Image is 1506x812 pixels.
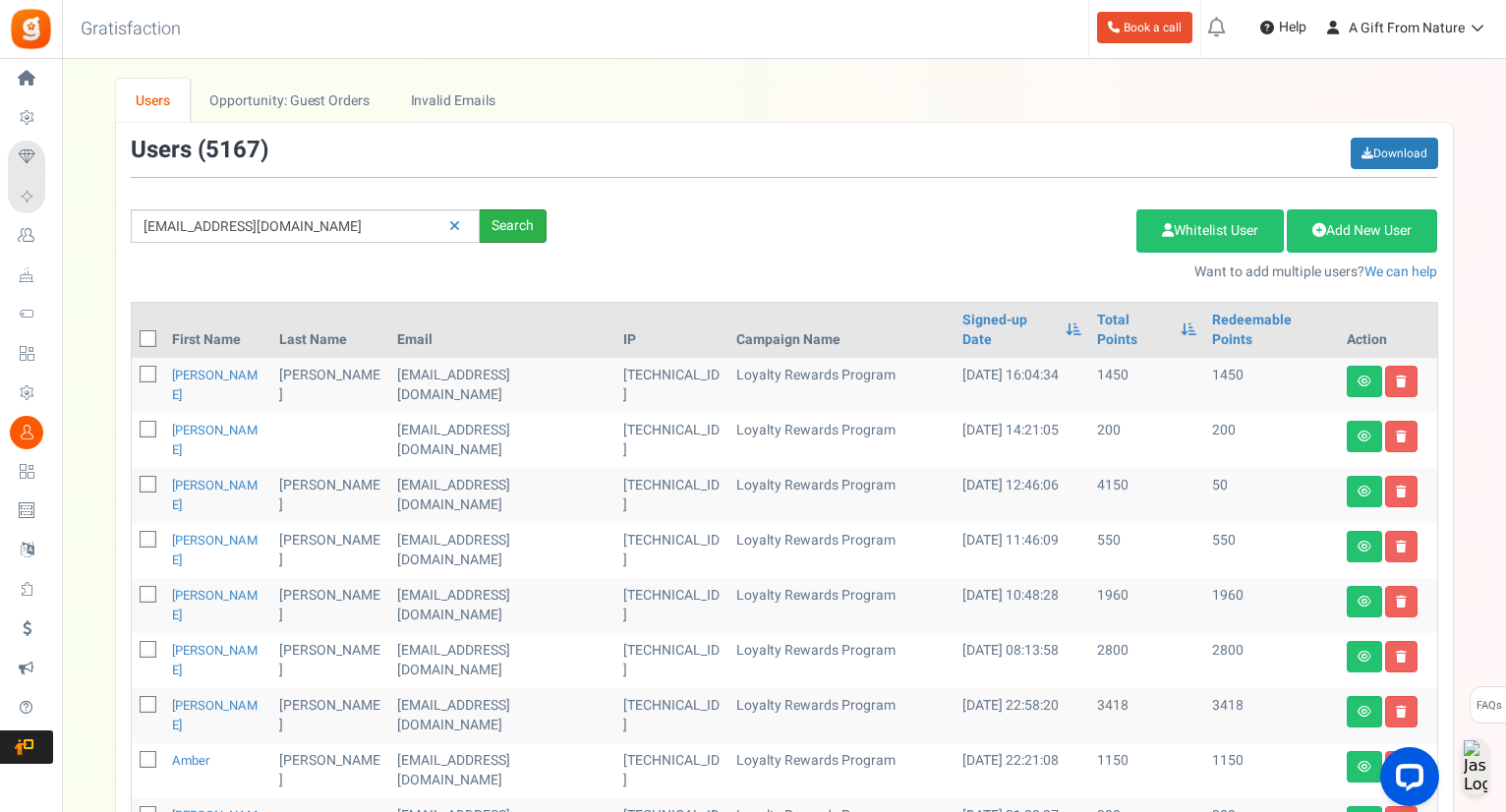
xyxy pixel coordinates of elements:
td: [TECHNICAL_ID] [615,468,728,523]
a: Book a call [1097,12,1192,43]
i: View details [1358,651,1371,663]
td: 550 [1204,523,1339,578]
td: 1450 [1089,358,1203,413]
td: 3418 [1204,688,1339,743]
th: Last Name [271,303,388,358]
td: Loyalty Rewards Program [728,633,955,688]
td: [DATE] 10:48:28 [955,578,1090,633]
td: [DATE] 11:46:09 [955,523,1090,578]
a: [PERSON_NAME] [172,531,258,569]
a: [PERSON_NAME] [172,641,258,679]
td: [PERSON_NAME] [271,468,388,523]
td: 200 [1204,413,1339,468]
i: View details [1358,596,1371,608]
td: [TECHNICAL_ID] [615,743,728,798]
a: We can help [1364,261,1437,282]
td: RETAIL [389,633,615,688]
td: [PERSON_NAME] [271,578,388,633]
td: [TECHNICAL_ID] [615,578,728,633]
td: RETAIL [389,413,615,468]
th: Campaign Name [728,303,955,358]
td: Loyalty Rewards Program [728,743,955,798]
a: Users [116,79,191,123]
td: 1960 [1204,578,1339,633]
td: [DATE] 22:21:08 [955,743,1090,798]
a: Help [1252,12,1314,43]
td: Loyalty Rewards Program [728,358,955,413]
a: [PERSON_NAME] [172,586,258,624]
td: Loyalty Rewards Program [728,468,955,523]
a: [PERSON_NAME] [172,421,258,459]
td: [PERSON_NAME] [271,743,388,798]
td: [TECHNICAL_ID] [615,413,728,468]
span: 5167 [205,133,261,167]
a: Amber [172,751,209,770]
td: 1450 [1204,358,1339,413]
td: 50 [1204,468,1339,523]
td: 1150 [1089,743,1203,798]
td: [DATE] 16:04:34 [955,358,1090,413]
a: Total Points [1097,311,1170,350]
i: Delete user [1396,431,1407,442]
td: RETAIL [389,468,615,523]
i: Delete user [1396,541,1407,552]
i: Delete user [1396,596,1407,608]
td: RETAIL [389,743,615,798]
i: Delete user [1396,651,1407,663]
td: [DATE] 08:13:58 [955,633,1090,688]
i: View details [1358,486,1371,497]
i: View details [1358,706,1371,718]
a: Download [1351,138,1438,169]
p: Want to add multiple users? [576,262,1438,282]
td: [DATE] 12:46:06 [955,468,1090,523]
span: A Gift From Nature [1349,18,1465,38]
td: 1150 [1204,743,1339,798]
i: Delete user [1396,706,1407,718]
a: Whitelist User [1136,209,1284,253]
td: 2800 [1089,633,1203,688]
a: Reset [439,209,470,244]
td: 4150 [1089,468,1203,523]
td: [PERSON_NAME] [271,633,388,688]
td: [PERSON_NAME] [271,523,388,578]
td: 2800 [1204,633,1339,688]
i: View details [1358,431,1371,442]
th: Email [389,303,615,358]
td: 3418 [1089,688,1203,743]
td: [DATE] 22:58:20 [955,688,1090,743]
td: [PERSON_NAME] [271,358,388,413]
th: Action [1339,303,1437,358]
td: [DATE] 14:21:05 [955,413,1090,468]
td: [TECHNICAL_ID] [615,688,728,743]
a: [PERSON_NAME] [172,476,258,514]
i: Delete user [1396,376,1407,387]
h3: Gratisfaction [59,10,203,49]
td: RETAIL [389,578,615,633]
i: View details [1358,376,1371,387]
a: Opportunity: Guest Orders [190,79,389,123]
i: View details [1358,541,1371,552]
th: First Name [164,303,272,358]
td: Loyalty Rewards Program [728,578,955,633]
a: Redeemable Points [1212,311,1331,350]
td: 200 [1089,413,1203,468]
td: [TECHNICAL_ID] [615,633,728,688]
div: Search [480,209,547,243]
span: FAQs [1476,687,1502,725]
th: IP [615,303,728,358]
td: RETAIL [389,688,615,743]
i: Delete user [1396,486,1407,497]
td: [EMAIL_ADDRESS][DOMAIN_NAME] [389,523,615,578]
h3: Users ( ) [131,138,268,163]
a: [PERSON_NAME] [172,696,258,734]
td: [EMAIL_ADDRESS][DOMAIN_NAME] [389,358,615,413]
td: Loyalty Rewards Program [728,413,955,468]
i: View details [1358,761,1371,773]
td: [TECHNICAL_ID] [615,358,728,413]
img: Gratisfaction [9,7,53,51]
td: Loyalty Rewards Program [728,523,955,578]
a: Invalid Emails [390,79,515,123]
td: [TECHNICAL_ID] [615,523,728,578]
td: [PERSON_NAME] [271,688,388,743]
